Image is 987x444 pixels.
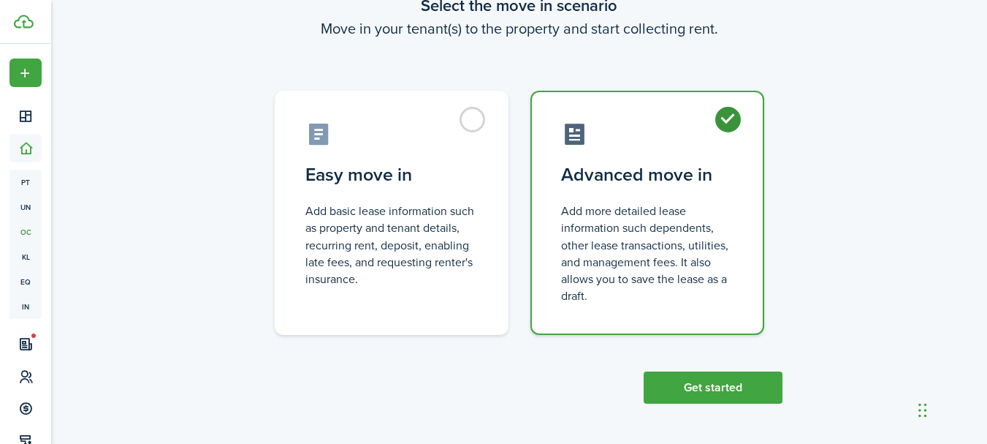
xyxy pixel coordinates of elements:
[256,18,782,39] wizard-step-header-description: Move in your tenant(s) to the property and start collecting rent.
[644,372,782,404] button: Get started
[9,195,42,219] a: un
[561,203,733,304] control-radio-card-description: Add more detailed lease information such dependents, other lease transactions, utilities, and man...
[305,162,478,188] control-radio-card-title: Easy move in
[9,294,42,319] a: in
[9,244,42,269] a: kl
[9,170,42,195] a: pt
[9,269,42,294] a: eq
[14,15,34,29] img: TenantCloud
[9,59,42,87] button: Open menu
[305,203,478,287] control-radio-card-description: Add basic lease information such as property and tenant details, recurring rent, deposit, enablin...
[561,162,733,188] control-radio-card-title: Advanced move in
[9,219,42,244] a: oc
[918,388,927,432] div: Drag
[914,374,987,444] iframe: Chat Widget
